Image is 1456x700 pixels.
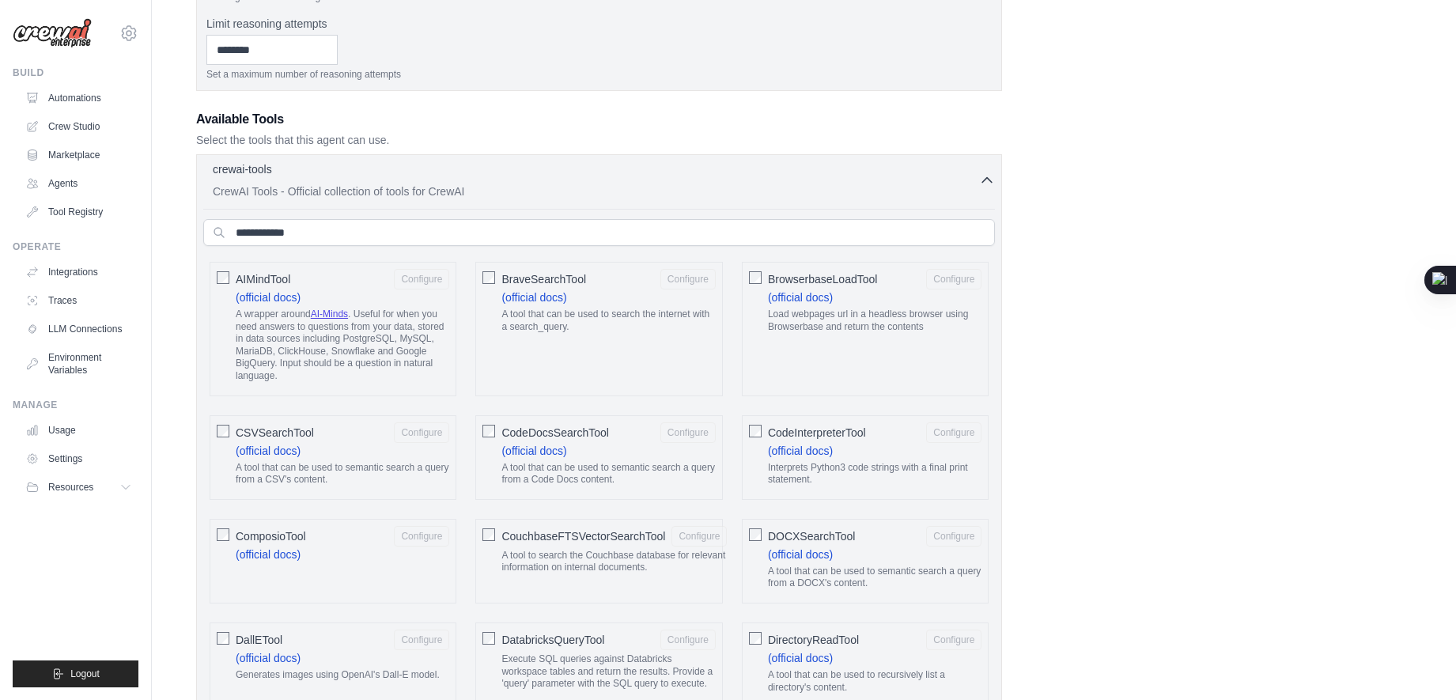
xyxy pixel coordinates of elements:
[768,445,833,457] a: (official docs)
[236,425,314,441] span: CSVSearchTool
[501,632,604,648] span: DatabricksQueryTool
[660,422,716,443] button: CodeDocsSearchTool (official docs) A tool that can be used to semantic search a query from a Code...
[768,462,981,486] p: Interprets Python3 code strings with a final print statement.
[768,271,878,287] span: BrowserbaseLoadTool
[926,422,981,443] button: CodeInterpreterTool (official docs) Interprets Python3 code strings with a final print statement.
[926,526,981,547] button: DOCXSearchTool (official docs) A tool that can be used to semantic search a query from a DOCX's c...
[19,446,138,471] a: Settings
[19,199,138,225] a: Tool Registry
[196,132,1002,148] p: Select the tools that this agent can use.
[394,526,449,547] button: ComposioTool (official docs)
[768,652,833,664] a: (official docs)
[768,632,859,648] span: DirectoryReadTool
[19,171,138,196] a: Agents
[236,528,306,544] span: ComposioTool
[768,566,981,590] p: A tool that can be used to semantic search a query from a DOCX's content.
[196,110,1002,129] h3: Available Tools
[236,308,449,383] p: A wrapper around . Useful for when you need answers to questions from your data, stored in data s...
[213,184,979,199] p: CrewAI Tools - Official collection of tools for CrewAI
[19,142,138,168] a: Marketplace
[236,462,449,486] p: A tool that can be used to semantic search a query from a CSV's content.
[19,475,138,500] button: Resources
[768,528,856,544] span: DOCXSearchTool
[671,526,727,547] button: CouchbaseFTSVectorSearchTool A tool to search the Couchbase database for relevant information on ...
[19,85,138,111] a: Automations
[501,528,665,544] span: CouchbaseFTSVectorSearchTool
[13,66,138,79] div: Build
[501,445,566,457] a: (official docs)
[19,114,138,139] a: Crew Studio
[768,669,981,694] p: A tool that can be used to recursively list a directory's content.
[501,550,727,574] p: A tool to search the Couchbase database for relevant information on internal documents.
[70,668,100,680] span: Logout
[501,462,715,486] p: A tool that can be used to semantic search a query from a Code Docs content.
[926,630,981,650] button: DirectoryReadTool (official docs) A tool that can be used to recursively list a directory's content.
[19,288,138,313] a: Traces
[501,308,715,333] p: A tool that can be used to search the internet with a search_query.
[19,316,138,342] a: LLM Connections
[236,652,301,664] a: (official docs)
[13,18,92,48] img: Logo
[501,653,715,691] p: Execute SQL queries against Databricks workspace tables and return the results. Provide a 'query'...
[13,399,138,411] div: Manage
[311,308,348,320] a: AI-Minds
[768,308,981,333] p: Load webpages url in a headless browser using Browserbase and return the contents
[236,271,290,287] span: AIMindTool
[236,548,301,561] a: (official docs)
[206,16,992,32] label: Limit reasoning attempts
[768,291,833,304] a: (official docs)
[768,425,866,441] span: CodeInterpreterTool
[213,161,272,177] p: crewai-tools
[13,240,138,253] div: Operate
[660,630,716,650] button: DatabricksQueryTool Execute SQL queries against Databricks workspace tables and return the result...
[394,630,449,650] button: DallETool (official docs) Generates images using OpenAI's Dall-E model.
[394,422,449,443] button: CSVSearchTool (official docs) A tool that can be used to semantic search a query from a CSV's con...
[19,259,138,285] a: Integrations
[13,660,138,687] button: Logout
[236,291,301,304] a: (official docs)
[236,669,449,682] p: Generates images using OpenAI's Dall-E model.
[501,271,586,287] span: BraveSearchTool
[203,161,995,199] button: crewai-tools CrewAI Tools - Official collection of tools for CrewAI
[501,425,608,441] span: CodeDocsSearchTool
[394,269,449,289] button: AIMindTool (official docs) A wrapper aroundAI-Minds. Useful for when you need answers to question...
[926,269,981,289] button: BrowserbaseLoadTool (official docs) Load webpages url in a headless browser using Browserbase and...
[501,291,566,304] a: (official docs)
[660,269,716,289] button: BraveSearchTool (official docs) A tool that can be used to search the internet with a search_query.
[768,548,833,561] a: (official docs)
[236,445,301,457] a: (official docs)
[19,418,138,443] a: Usage
[48,481,93,494] span: Resources
[236,632,282,648] span: DallETool
[19,345,138,383] a: Environment Variables
[206,68,992,81] p: Set a maximum number of reasoning attempts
